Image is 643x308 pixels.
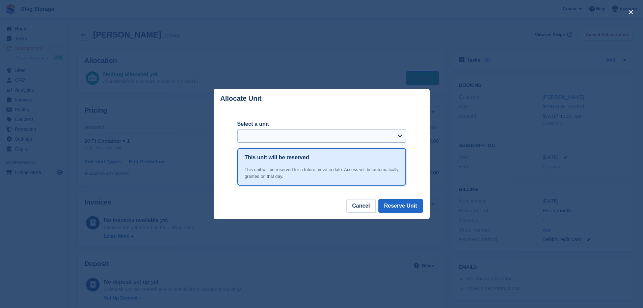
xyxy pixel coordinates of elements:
button: Reserve Unit [378,199,423,213]
p: Allocate Unit [220,95,262,102]
div: This unit will be reserved for a future move-in date. Access will be automatically granted on tha... [245,166,399,180]
button: Cancel [346,199,375,213]
label: Select a unit [237,120,406,128]
button: close [625,7,636,18]
h1: This unit will be reserved [245,153,309,162]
